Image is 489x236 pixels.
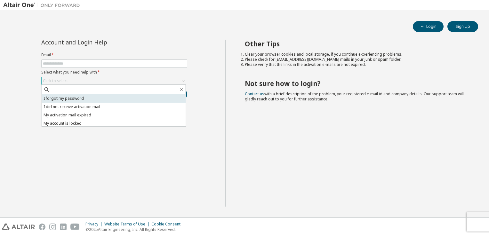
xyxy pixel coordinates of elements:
[245,79,467,88] h2: Not sure how to login?
[60,224,67,230] img: linkedin.svg
[413,21,444,32] button: Login
[43,78,68,83] div: Click to select
[447,21,478,32] button: Sign Up
[41,40,158,45] div: Account and Login Help
[3,2,83,8] img: Altair One
[245,91,464,102] span: with a brief description of the problem, your registered e-mail id and company details. Our suppo...
[2,224,35,230] img: altair_logo.svg
[41,52,187,58] label: Email
[70,224,80,230] img: youtube.svg
[245,57,467,62] li: Please check for [EMAIL_ADDRESS][DOMAIN_NAME] mails in your junk or spam folder.
[85,222,104,227] div: Privacy
[104,222,151,227] div: Website Terms of Use
[245,91,264,97] a: Contact us
[39,224,45,230] img: facebook.svg
[42,77,187,85] div: Click to select
[49,224,56,230] img: instagram.svg
[245,62,467,67] li: Please verify that the links in the activation e-mails are not expired.
[245,40,467,48] h2: Other Tips
[41,70,187,75] label: Select what you need help with
[42,94,186,103] li: I forgot my password
[85,227,184,232] p: © 2025 Altair Engineering, Inc. All Rights Reserved.
[245,52,467,57] li: Clear your browser cookies and local storage, if you continue experiencing problems.
[151,222,184,227] div: Cookie Consent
